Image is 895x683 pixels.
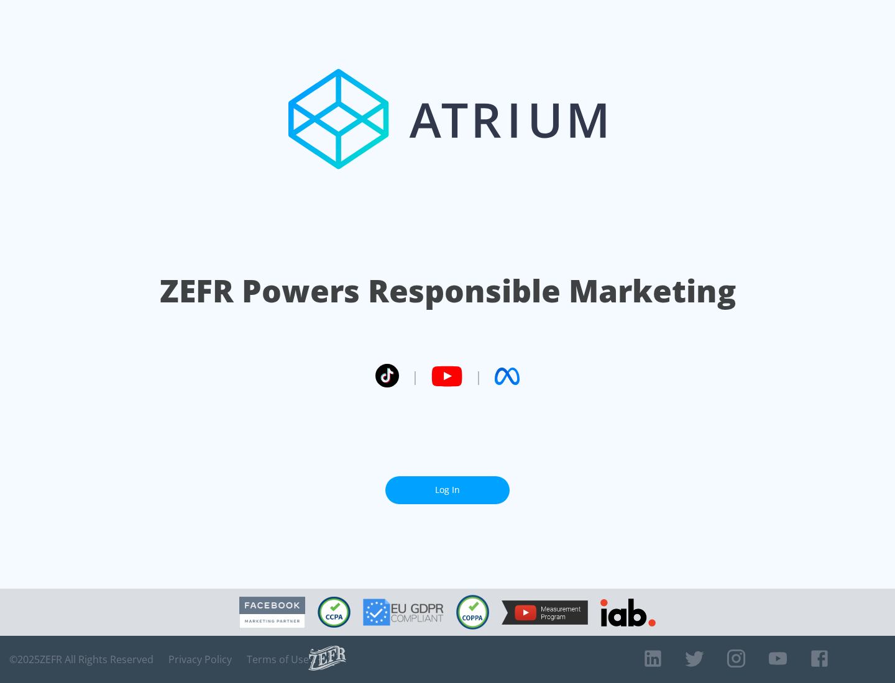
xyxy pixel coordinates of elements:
img: GDPR Compliant [363,599,444,626]
a: Privacy Policy [168,653,232,666]
a: Log In [385,476,510,504]
h1: ZEFR Powers Responsible Marketing [160,269,736,312]
img: COPPA Compliant [456,595,489,630]
img: IAB [600,599,656,626]
img: YouTube Measurement Program [502,600,588,625]
a: Terms of Use [247,653,309,666]
img: Facebook Marketing Partner [239,597,305,628]
span: © 2025 ZEFR All Rights Reserved [9,653,154,666]
span: | [475,367,482,386]
span: | [411,367,419,386]
img: CCPA Compliant [318,597,351,628]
